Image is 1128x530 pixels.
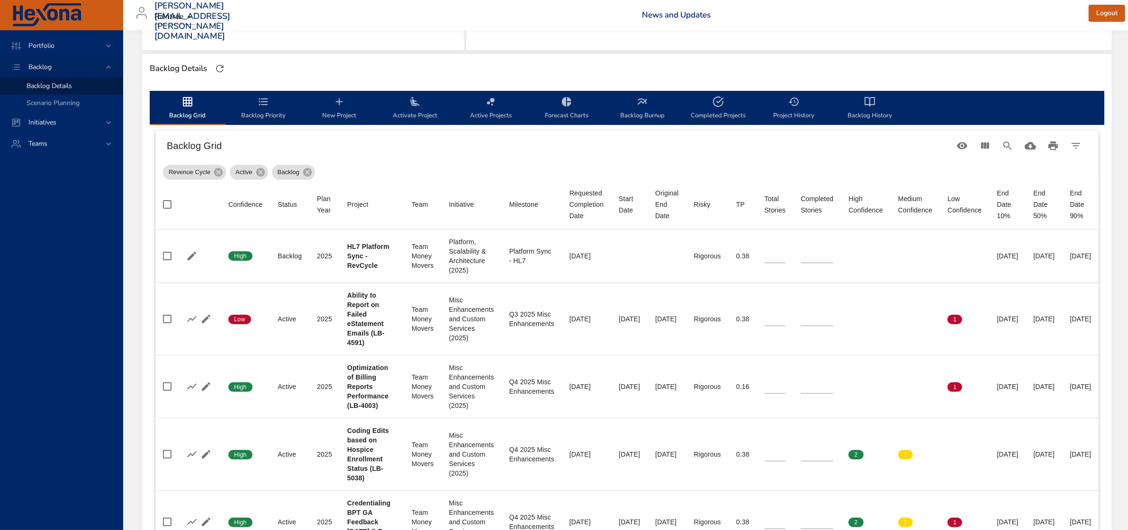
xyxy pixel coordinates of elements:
[155,96,220,121] span: Backlog Grid
[228,383,253,391] span: High
[347,427,389,482] b: Coding Edits based on Hospice Enrollment Status (LB-5038)
[317,251,332,261] div: 2025
[898,193,932,216] div: Sort
[449,199,494,210] span: Initiative
[694,199,721,210] span: Risky
[1042,134,1065,157] button: Print
[347,199,369,210] div: Project
[163,165,226,180] div: Revenue Cycle
[272,168,305,177] span: Backlog
[307,96,371,121] span: New Project
[736,517,749,527] div: 0.38
[278,517,302,527] div: Active
[694,199,711,210] div: Risky
[278,251,302,261] div: Backlog
[412,440,434,468] div: Team Money Movers
[736,314,749,324] div: 0.38
[347,243,389,269] b: HL7 Platform Sync - RevCycle
[199,515,213,529] button: Edit Project Details
[619,517,640,527] div: [DATE]
[317,382,332,391] div: 2025
[317,193,332,216] div: Sort
[898,193,932,216] div: Medium Confidence
[569,251,604,261] div: [DATE]
[655,314,678,324] div: [DATE]
[997,382,1018,391] div: [DATE]
[619,193,640,216] span: Start Date
[278,450,302,459] div: Active
[1033,450,1055,459] div: [DATE]
[569,187,604,221] div: Requested Completion Date
[199,312,213,326] button: Edit Project Details
[765,193,786,216] div: Sort
[347,199,369,210] div: Sort
[185,380,199,394] button: Show Burnup
[610,96,675,121] span: Backlog Burnup
[150,91,1104,125] div: backlog-tab
[11,3,82,27] img: Hexona
[948,315,962,324] span: 1
[642,9,711,20] a: News and Updates
[569,187,604,221] div: Sort
[948,518,962,527] span: 1
[1065,134,1087,157] button: Filter Table
[948,193,982,216] div: Sort
[147,61,210,76] div: Backlog Details
[21,41,62,50] span: Portfolio
[569,314,604,324] div: [DATE]
[230,165,268,180] div: Active
[509,309,554,328] div: Q3 2025 Misc Enhancements
[228,518,253,527] span: High
[185,312,199,326] button: Show Burnup
[1033,187,1055,221] div: End Date 50%
[619,450,640,459] div: [DATE]
[1070,382,1091,391] div: [DATE]
[848,193,883,216] div: High Confidence
[317,314,332,324] div: 2025
[694,314,721,324] div: Rigorous
[27,98,80,107] span: Scenario Planning
[948,193,982,216] div: Low Confidence
[534,96,599,121] span: Forecast Charts
[948,383,962,391] span: 1
[278,199,302,210] span: Status
[185,447,199,461] button: Show Burnup
[509,199,538,210] div: Sort
[765,193,786,216] div: Total Stories
[228,199,262,210] span: Confidence
[848,518,863,527] span: 2
[347,199,397,210] span: Project
[997,187,1018,221] div: End Date 10%
[736,199,749,210] span: TP
[21,62,59,71] span: Backlog
[449,431,494,478] div: Misc Enhancements and Custom Services (2025)
[509,199,554,210] span: Milestone
[1070,251,1091,261] div: [DATE]
[996,134,1019,157] button: Search
[655,450,678,459] div: [DATE]
[762,96,826,121] span: Project History
[509,247,554,265] div: Platform Sync - HL7
[951,134,974,157] button: Standard Views
[569,517,604,527] div: [DATE]
[278,199,297,210] div: Sort
[449,199,474,210] div: Sort
[948,450,962,459] span: 0
[21,118,64,127] span: Initiatives
[694,382,721,391] div: Rigorous
[848,450,863,459] span: 2
[848,315,863,324] span: 0
[898,315,913,324] span: 0
[155,131,1099,161] div: Table Toolbar
[619,382,640,391] div: [DATE]
[619,193,640,216] div: Sort
[736,251,749,261] div: 0.38
[347,291,385,346] b: Ability to Report on Failed eStatement Emails (LB-4591)
[1033,382,1055,391] div: [DATE]
[736,199,745,210] div: TP
[228,315,251,324] span: Low
[278,382,302,391] div: Active
[898,383,913,391] span: 0
[1070,314,1091,324] div: [DATE]
[412,242,434,270] div: Team Money Movers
